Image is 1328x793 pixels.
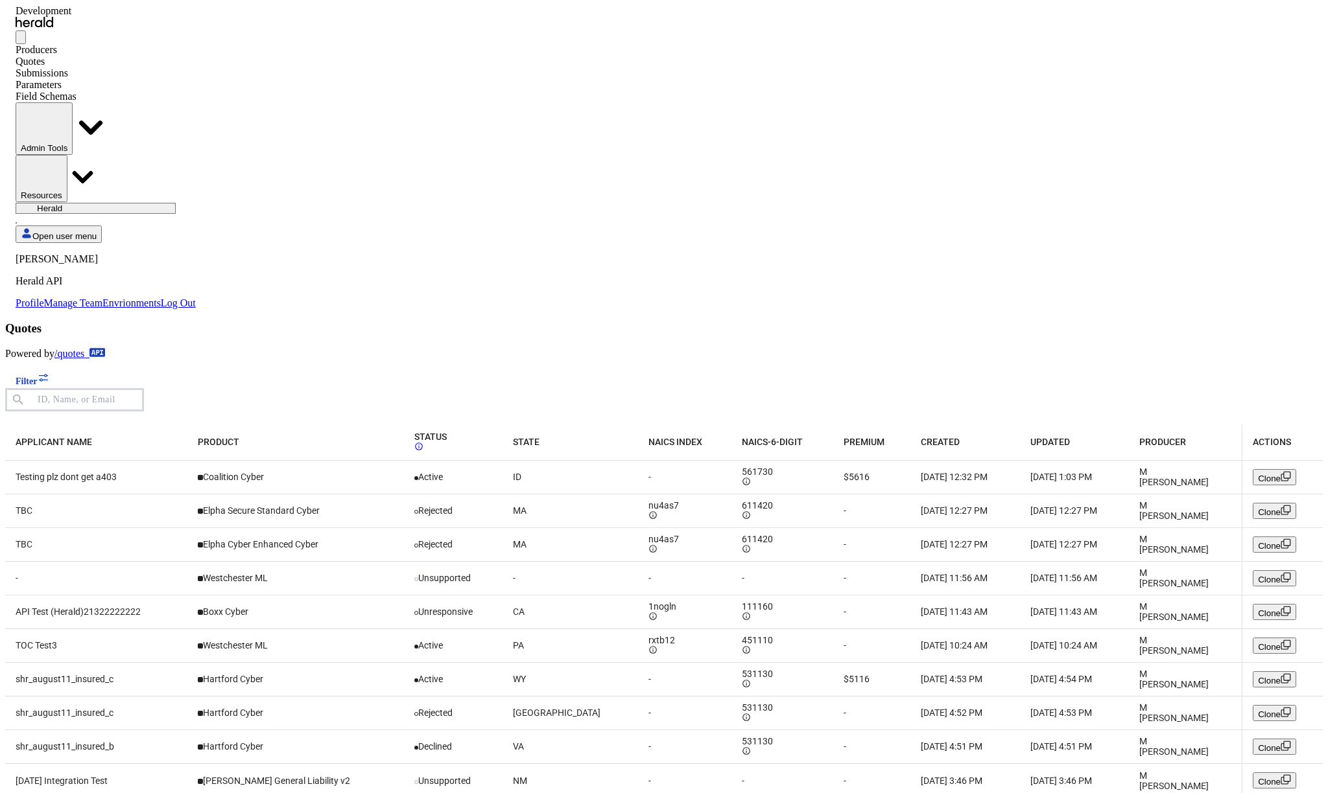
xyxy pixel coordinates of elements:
button: Resources dropdown menu [16,155,67,202]
span: STATE [513,437,539,447]
span: Clone [1258,507,1281,517]
span: NAICS-6-DIGIT [742,437,803,447]
div: M [1139,568,1231,578]
span: Hartford Cyber [203,741,263,752]
mat-icon: info_outline [742,612,751,621]
div: Development [16,5,196,17]
span: Boxx Cyber [203,606,248,617]
div: [PERSON_NAME] [1139,612,1231,622]
span: 561730 [742,466,773,477]
span: STATUS [414,431,447,442]
span: - [844,741,846,752]
button: Filter [5,370,60,388]
span: Clone [1258,777,1281,787]
span: Clone [1258,642,1281,652]
span: 531130 [742,702,773,713]
mat-icon: info_outline [742,645,751,654]
span: Clone [1258,709,1281,719]
span: Active [418,472,443,482]
span: Clone [1258,743,1281,753]
span: $ [844,674,849,684]
span: Clone [1258,608,1281,618]
div: M [1139,534,1231,544]
span: [DATE] 11:43 AM [1030,606,1097,617]
span: - [844,505,846,516]
span: Westchester ML [203,573,268,583]
span: Clone [1258,676,1281,685]
span: - [648,573,651,583]
div: M [1139,601,1231,612]
mat-icon: info_outline [648,612,658,621]
span: 531130 [742,669,773,679]
span: - [648,472,651,482]
a: Envrionments [102,297,161,308]
span: Testing plz dont get a403 [16,472,117,482]
span: Filter [16,376,37,386]
span: 111160 [742,601,773,612]
span: - [844,776,846,786]
span: - [648,741,651,752]
span: - [648,674,651,684]
span: 611420 [742,500,773,511]
span: - [742,573,744,583]
p: [PERSON_NAME] [16,253,196,265]
span: [DATE] 4:51 PM [921,741,982,752]
div: M [1139,702,1231,713]
div: M [1139,669,1231,679]
span: - [648,776,651,786]
span: WY [513,674,526,684]
div: Open user menu [16,253,196,309]
mat-icon: info_outline [742,679,751,688]
div: M [1139,500,1231,511]
span: - [16,573,18,583]
a: Manage Team [44,297,103,308]
button: Clone [1253,570,1296,586]
span: - [844,539,846,549]
div: M [1139,466,1231,477]
div: [PERSON_NAME] [1139,781,1231,791]
span: - [648,707,651,718]
mat-icon: info_outline [742,511,751,520]
span: Unresponsive [418,606,473,617]
span: 451110 [742,635,773,645]
span: PREMIUM [844,437,884,447]
span: [DATE] 4:51 PM [1030,741,1092,752]
div: M [1139,770,1231,781]
span: Rejected [418,505,453,516]
img: Herald Logo [16,17,53,28]
span: [DATE] 4:54 PM [1030,674,1092,684]
div: Submissions [16,67,196,79]
span: [DATE] 10:24 AM [1030,640,1097,650]
span: [DATE] 10:24 AM [921,640,988,650]
span: NAICS INDEX [648,437,702,447]
mat-icon: info_outline [742,477,751,486]
div: Parameters [16,79,196,91]
div: Field Schemas [16,91,196,102]
span: 611420 [742,534,773,544]
mat-icon: info_outline [648,544,658,553]
span: shr_august11_insured_c [16,674,113,684]
span: [DATE] 12:27 PM [921,505,988,516]
span: 5616 [849,472,870,482]
span: VA [513,741,524,752]
span: Coalition Cyber [203,472,264,482]
span: [DATE] 12:27 PM [1030,539,1097,549]
button: Clone [1253,503,1296,519]
mat-icon: info_outline [648,645,658,654]
span: shr_august11_insured_b [16,741,114,752]
mat-icon: info_outline [742,713,751,722]
span: API Test (Herald)21322222222 [16,606,141,617]
a: Profile [16,297,44,308]
span: Westchester ML [203,640,268,650]
div: [PERSON_NAME] [1139,713,1231,723]
span: TOC Test3 [16,640,57,650]
span: - [844,640,846,650]
span: Unsupported [418,573,471,583]
span: [DATE] 11:56 AM [921,573,988,583]
span: [DATE] 1:03 PM [1030,472,1092,482]
span: Rejected [418,539,453,549]
span: [DATE] 4:53 PM [1030,707,1092,718]
span: ID [513,472,521,482]
div: [PERSON_NAME] [1139,511,1231,521]
span: Declined [418,741,452,752]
